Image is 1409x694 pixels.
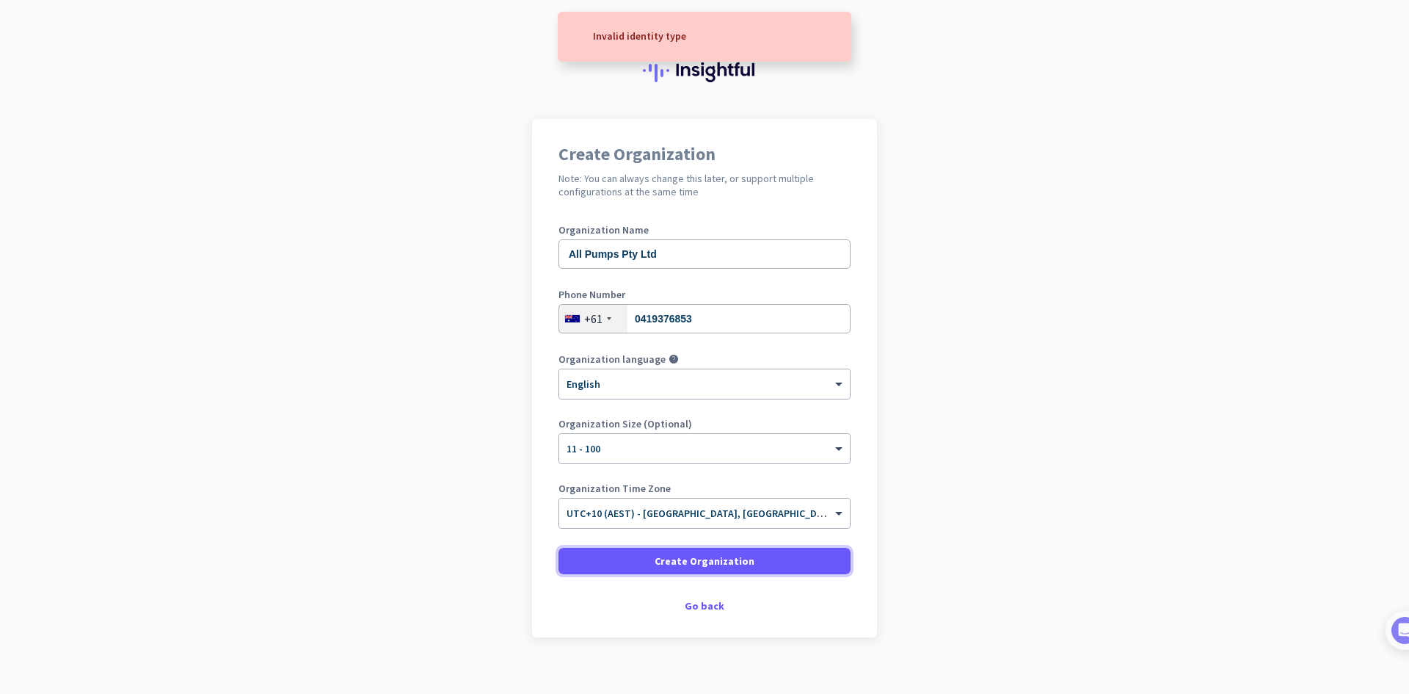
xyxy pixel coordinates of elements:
[593,28,686,43] p: Invalid identity type
[558,483,851,494] label: Organization Time Zone
[655,554,754,568] span: Create Organization
[558,354,666,364] label: Organization language
[558,225,851,235] label: Organization Name
[558,289,851,300] label: Phone Number
[558,239,851,269] input: What is the name of your organization?
[558,419,851,429] label: Organization Size (Optional)
[643,59,766,82] img: Insightful
[584,311,602,326] div: +61
[558,145,851,163] h1: Create Organization
[558,304,851,333] input: 2 1234 5678
[558,548,851,574] button: Create Organization
[558,601,851,611] div: Go back
[669,354,679,364] i: help
[558,172,851,198] h2: Note: You can always change this later, or support multiple configurations at the same time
